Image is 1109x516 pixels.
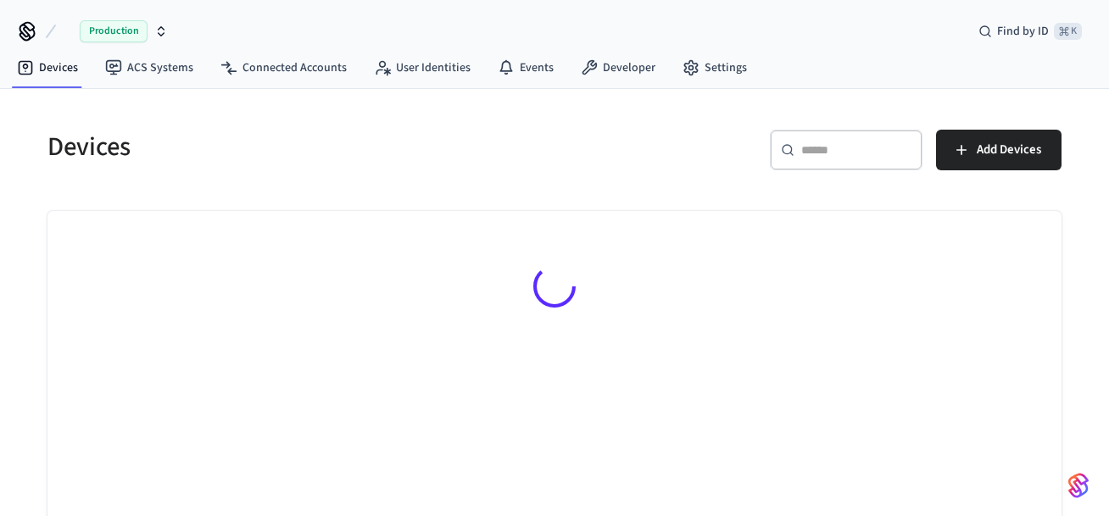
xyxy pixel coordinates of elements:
img: SeamLogoGradient.69752ec5.svg [1068,472,1089,499]
span: Find by ID [997,23,1049,40]
span: Add Devices [977,139,1041,161]
a: ACS Systems [92,53,207,83]
a: Connected Accounts [207,53,360,83]
a: Settings [669,53,761,83]
h5: Devices [47,130,544,164]
button: Add Devices [936,130,1062,170]
a: Developer [567,53,669,83]
span: Production [80,20,148,42]
a: User Identities [360,53,484,83]
a: Events [484,53,567,83]
a: Devices [3,53,92,83]
div: Find by ID⌘ K [965,16,1095,47]
span: ⌘ K [1054,23,1082,40]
